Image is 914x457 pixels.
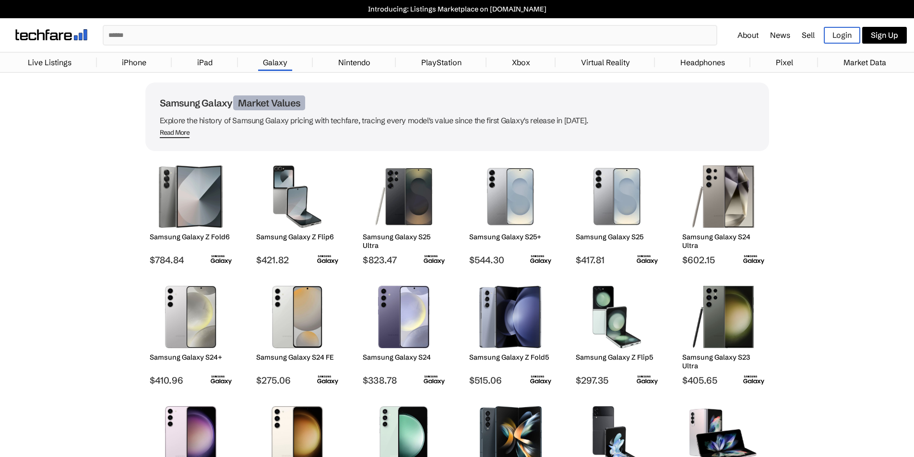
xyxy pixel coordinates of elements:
[424,374,445,386] img: galaxy-logo
[157,165,225,228] img: Galaxy Z Fold6
[839,53,891,72] a: Market Data
[583,286,651,348] img: Galaxy Z Flip5
[507,53,535,72] a: Xbox
[476,286,544,348] img: Galaxy Z Fold5
[802,30,815,40] a: Sell
[363,375,445,386] span: $338.78
[150,254,232,266] span: $784.84
[150,233,232,241] h2: Samsung Galaxy Z Fold6
[743,374,764,386] img: galaxy-logo
[678,161,769,266] a: Galaxy S24 Ultra Samsung Galaxy S24 Ultra $602.15 galaxy-logo
[678,281,769,386] a: Galaxy S23 Ultra Samsung Galaxy S23 Ultra $405.65 galaxy-logo
[370,165,438,228] img: Galaxy S25 Ultra
[824,27,860,44] a: Login
[263,286,331,348] img: Galaxy S24 FE
[333,53,375,72] a: Nintendo
[469,233,551,241] h2: Samsung Galaxy S25+
[576,233,658,241] h2: Samsung Galaxy S25
[258,53,292,72] a: Galaxy
[117,53,151,72] a: iPhone
[256,375,338,386] span: $275.06
[637,374,658,386] img: galaxy-logo
[469,353,551,362] h2: Samsung Galaxy Z Fold5
[416,53,466,72] a: PlayStation
[23,53,76,72] a: Live Listings
[689,286,757,348] img: Galaxy S23 Ultra
[682,233,764,250] h2: Samsung Galaxy S24 Ultra
[363,254,445,266] span: $823.47
[676,53,730,72] a: Headphones
[465,161,556,266] a: Galaxy S25+ Samsung Galaxy S25+ $544.30 galaxy-logo
[576,254,658,266] span: $417.81
[476,165,544,228] img: Galaxy S25+
[576,353,658,362] h2: Samsung Galaxy Z Flip5
[469,375,551,386] span: $515.06
[862,27,907,44] a: Sign Up
[263,165,331,228] img: Galaxy Z Flip6
[252,161,343,266] a: Galaxy Z Flip6 Samsung Galaxy Z Flip6 $421.82 galaxy-logo
[530,254,551,266] img: galaxy-logo
[469,254,551,266] span: $544.30
[252,281,343,386] a: Galaxy S24 FE Samsung Galaxy S24 FE $275.06 galaxy-logo
[160,129,190,137] div: Read More
[157,286,225,348] img: Galaxy S24+
[370,286,438,348] img: Galaxy S24
[15,29,87,40] img: techfare logo
[571,281,663,386] a: Galaxy Z Flip5 Samsung Galaxy Z Flip5 $297.35 galaxy-logo
[743,254,764,266] img: galaxy-logo
[256,254,338,266] span: $421.82
[770,30,790,40] a: News
[233,95,305,110] span: Market Values
[256,353,338,362] h2: Samsung Galaxy S24 FE
[571,161,663,266] a: Galaxy S25 Samsung Galaxy S25 $417.81 galaxy-logo
[637,254,658,266] img: galaxy-logo
[363,353,445,362] h2: Samsung Galaxy S24
[160,114,755,127] p: Explore the history of Samsung Galaxy pricing with techfare, tracing every model's value since th...
[576,53,635,72] a: Virtual Reality
[145,161,237,266] a: Galaxy Z Fold6 Samsung Galaxy Z Fold6 $784.84 galaxy-logo
[424,254,445,266] img: galaxy-logo
[689,165,757,228] img: Galaxy S24 Ultra
[150,375,232,386] span: $410.96
[192,53,217,72] a: iPad
[150,353,232,362] h2: Samsung Galaxy S24+
[256,233,338,241] h2: Samsung Galaxy Z Flip6
[160,97,755,109] h1: Samsung Galaxy
[211,374,232,386] img: galaxy-logo
[317,254,338,266] img: galaxy-logo
[317,374,338,386] img: galaxy-logo
[160,129,190,138] span: Read More
[358,161,450,266] a: Galaxy S25 Ultra Samsung Galaxy S25 Ultra $823.47 galaxy-logo
[583,165,651,228] img: Galaxy S25
[737,30,759,40] a: About
[576,375,658,386] span: $297.35
[5,5,909,13] a: Introducing: Listings Marketplace on [DOMAIN_NAME]
[211,254,232,266] img: galaxy-logo
[682,353,764,370] h2: Samsung Galaxy S23 Ultra
[358,281,450,386] a: Galaxy S24 Samsung Galaxy S24 $338.78 galaxy-logo
[771,53,798,72] a: Pixel
[465,281,556,386] a: Galaxy Z Fold5 Samsung Galaxy Z Fold5 $515.06 galaxy-logo
[682,375,764,386] span: $405.65
[145,281,237,386] a: Galaxy S24+ Samsung Galaxy S24+ $410.96 galaxy-logo
[530,374,551,386] img: galaxy-logo
[682,254,764,266] span: $602.15
[363,233,445,250] h2: Samsung Galaxy S25 Ultra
